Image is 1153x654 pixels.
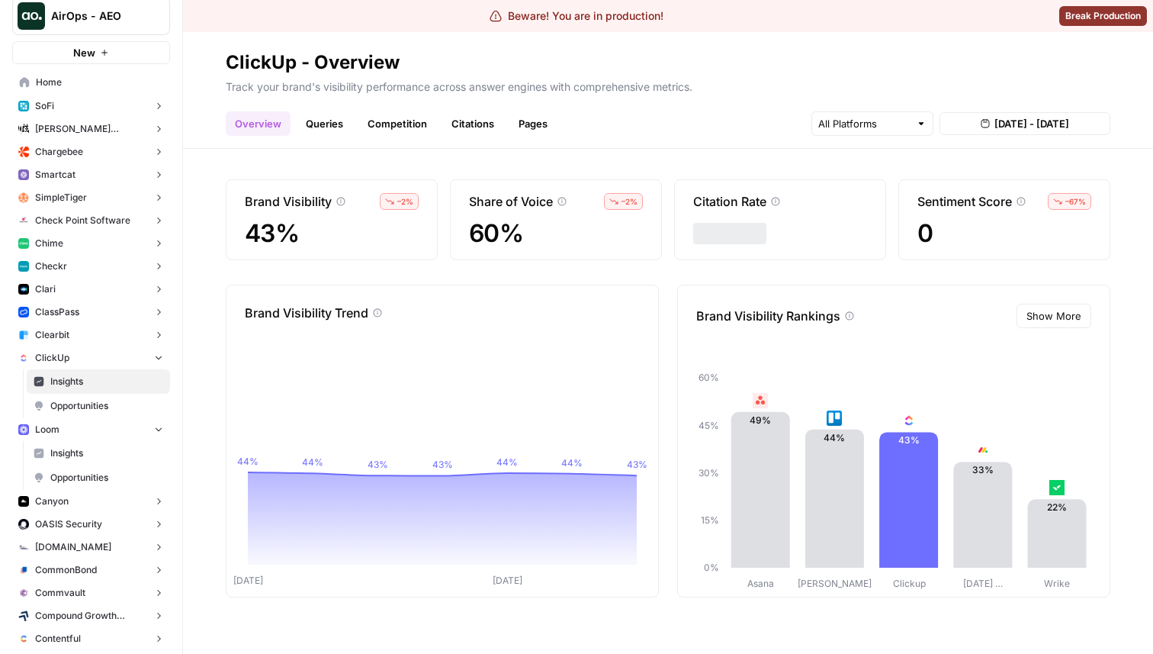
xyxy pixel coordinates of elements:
[35,351,69,365] span: ClickUp
[442,111,503,136] a: Citations
[917,192,1012,211] p: Sentiment Score
[12,490,170,513] button: Canyon
[35,145,83,159] span: Chargebee
[750,414,771,426] text: 49%
[18,496,29,507] img: 0idox3onazaeuxox2jono9vm549w
[18,101,29,111] img: apu0vsiwfa15xu8z64806eursjsk
[50,446,163,460] span: Insights
[469,220,643,247] span: 60%
[245,304,368,322] p: Brand Visibility Trend
[18,2,45,30] img: AirOps - AEO Logo
[493,575,522,586] tspan: [DATE]
[12,536,170,559] button: [DOMAIN_NAME]
[35,563,97,577] span: CommonBond
[12,41,170,64] button: New
[50,399,163,413] span: Opportunities
[12,118,170,140] button: [PERSON_NAME] [PERSON_NAME] at Work
[1017,304,1091,328] button: Show More
[297,111,352,136] a: Queries
[18,238,29,249] img: mhv33baw7plipcpp00rsngv1nu95
[699,467,719,478] tspan: 30%
[12,209,170,232] button: Check Point Software
[35,328,69,342] span: Clearbit
[12,140,170,163] button: Chargebee
[12,255,170,278] button: Checkr
[233,575,263,586] tspan: [DATE]
[35,495,69,508] span: Canyon
[35,259,67,273] span: Checkr
[237,456,259,467] tspan: 44%
[827,411,842,426] img: dsapf59eflvgghzeeaxzhlzx3epe
[35,423,59,437] span: Loom
[963,578,1003,589] tspan: [DATE] …
[245,220,419,247] span: 43%
[18,611,29,621] img: kaevn8smg0ztd3bicv5o6c24vmo8
[12,70,170,95] a: Home
[12,186,170,209] button: SimpleTiger
[12,232,170,255] button: Chime
[302,456,323,468] tspan: 44%
[627,459,647,470] tspan: 43%
[27,394,170,418] a: Opportunities
[36,76,163,89] span: Home
[18,307,29,317] img: z4c86av58qw027qbtb91h24iuhub
[18,284,29,295] img: h6qlr8a97mop4asab8l5qtldq2wv
[27,369,170,394] a: Insights
[18,169,29,180] img: rkye1xl29jr3pw1t320t03wecljb
[18,353,29,363] img: nyvnio03nchgsu99hj5luicuvesv
[693,192,766,211] p: Citation Rate
[699,420,719,431] tspan: 45%
[18,147,29,157] img: jkhkcar56nid5uw4tq7euxnuco2o
[27,466,170,490] a: Opportunities
[701,514,719,526] tspan: 15%
[18,330,29,340] img: fr92439b8i8d8kixz6owgxh362ib
[12,324,170,346] button: Clearbit
[35,632,81,646] span: Contentful
[397,195,413,208] span: – 2 %
[358,111,436,136] a: Competition
[621,195,638,208] span: – 2 %
[747,578,774,589] tspan: Asana
[12,604,170,627] button: Compound Growth Marketing
[18,565,29,575] img: glq0fklpdxbalhn7i6kvfbbvs11n
[1065,9,1141,23] span: Break Production
[12,513,170,536] button: OASIS Security
[226,111,291,136] a: Overview
[696,307,840,325] p: Brand Visibility Rankings
[798,578,872,589] tspan: [PERSON_NAME]
[51,8,143,24] span: AirOps - AEO
[35,168,75,182] span: Smartcat
[898,434,920,446] text: 43%
[35,191,87,205] span: SimpleTiger
[18,424,29,435] img: wev6amecshr6l48lvue5fy0bkco1
[12,627,170,650] button: Contentful
[18,633,29,644] img: 2ud796hvc3gw7qwjscn75txc5abr
[490,8,663,24] div: Beware! You are in production!
[18,588,29,598] img: xf6b4g7v9n1cfco8wpzm78dqnb6e
[27,441,170,466] a: Insights
[432,459,453,470] tspan: 43%
[35,282,56,296] span: Clari
[226,50,400,75] div: ClickUp - Overview
[939,112,1110,135] button: [DATE] - [DATE]
[818,116,910,131] input: All Platforms
[18,192,29,203] img: hlg0wqi1id4i6sbxkcpd2tyblcaw
[35,214,130,227] span: Check Point Software
[18,215,29,226] img: gddfodh0ack4ddcgj10xzwv4nyos
[1059,6,1147,26] button: Break Production
[35,609,147,623] span: Compound Growth Marketing
[972,464,994,475] text: 33%
[226,75,1110,95] p: Track your brand's visibility performance across answer engines with comprehensive metrics.
[994,116,1069,131] span: [DATE] - [DATE]
[18,124,29,134] img: m87i3pytwzu9d7629hz0batfjj1p
[12,163,170,186] button: Smartcat
[12,346,170,369] button: ClickUp
[901,413,917,428] img: nyvnio03nchgsu99hj5luicuvesv
[1049,480,1065,495] img: 38hturkwgamgyxz8tysiotw05f3x
[699,372,719,383] tspan: 60%
[73,45,95,60] span: New
[1065,195,1086,208] span: – 67 %
[368,459,388,470] tspan: 43%
[35,99,54,113] span: SoFi
[917,220,1091,247] span: 0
